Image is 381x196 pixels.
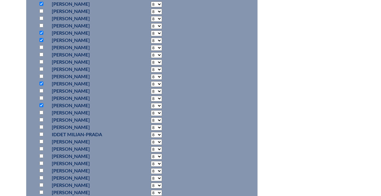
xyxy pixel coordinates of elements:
[52,131,129,138] p: Iddet Milian-Prada
[52,44,129,51] p: [PERSON_NAME]
[52,66,129,73] p: [PERSON_NAME]
[52,109,129,116] p: [PERSON_NAME]
[52,189,129,196] p: [PERSON_NAME]
[52,95,129,102] p: [PERSON_NAME]
[52,167,129,174] p: [PERSON_NAME]
[52,153,129,160] p: [PERSON_NAME]
[52,87,129,95] p: [PERSON_NAME]
[52,160,129,167] p: [PERSON_NAME]
[52,80,129,87] p: [PERSON_NAME]
[52,0,129,8] p: [PERSON_NAME]
[52,51,129,58] p: [PERSON_NAME]
[52,22,129,29] p: [PERSON_NAME]
[52,174,129,182] p: [PERSON_NAME]
[52,73,129,80] p: [PERSON_NAME]
[52,37,129,44] p: [PERSON_NAME]
[52,182,129,189] p: [PERSON_NAME]
[52,15,129,22] p: [PERSON_NAME]
[52,29,129,37] p: [PERSON_NAME]
[52,124,129,131] p: [PERSON_NAME]
[52,8,129,15] p: [PERSON_NAME]
[52,116,129,124] p: [PERSON_NAME]
[52,102,129,109] p: [PERSON_NAME]
[52,138,129,145] p: [PERSON_NAME]
[52,58,129,66] p: [PERSON_NAME]
[52,145,129,153] p: [PERSON_NAME]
